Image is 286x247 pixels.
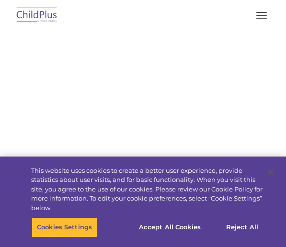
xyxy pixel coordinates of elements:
button: Accept All Cookies [134,217,206,237]
button: Reject All [212,217,272,237]
button: Cookies Settings [32,217,97,237]
img: ChildPlus by Procare Solutions [14,4,59,27]
div: This website uses cookies to create a better user experience, provide statistics about user visit... [31,166,264,213]
button: Close [260,161,281,182]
